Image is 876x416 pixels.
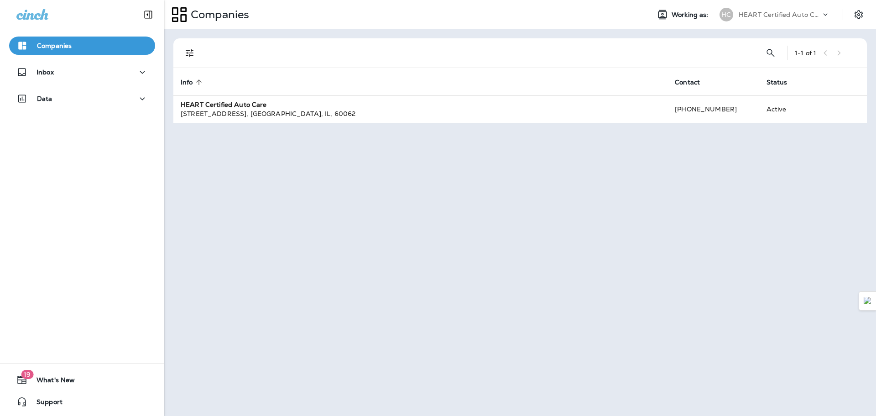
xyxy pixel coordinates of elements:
div: HC [720,8,733,21]
div: 1 - 1 of 1 [795,49,816,57]
td: Active [759,95,818,123]
button: Data [9,90,155,108]
span: Status [766,78,799,86]
p: Data [37,95,52,102]
button: Companies [9,37,155,55]
span: 19 [21,370,33,379]
span: What's New [27,376,75,387]
strong: HEART Certified Auto Care [181,100,267,109]
span: Contact [675,79,700,86]
span: Support [27,398,63,409]
p: Companies [187,8,249,21]
span: Working as: [672,11,710,19]
p: HEART Certified Auto Care [739,11,821,18]
span: Contact [675,78,712,86]
button: Inbox [9,63,155,81]
td: [PHONE_NUMBER] [667,95,759,123]
img: Detect Auto [864,297,872,305]
button: Collapse Sidebar [136,5,161,24]
button: Search Companies [761,44,780,62]
button: Filters [181,44,199,62]
span: Info [181,78,205,86]
p: Inbox [36,68,54,76]
button: Support [9,393,155,411]
span: Status [766,79,787,86]
button: Settings [850,6,867,23]
div: [STREET_ADDRESS] , [GEOGRAPHIC_DATA] , IL , 60062 [181,109,660,118]
span: Info [181,79,193,86]
p: Companies [37,42,72,49]
button: 19What's New [9,371,155,389]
